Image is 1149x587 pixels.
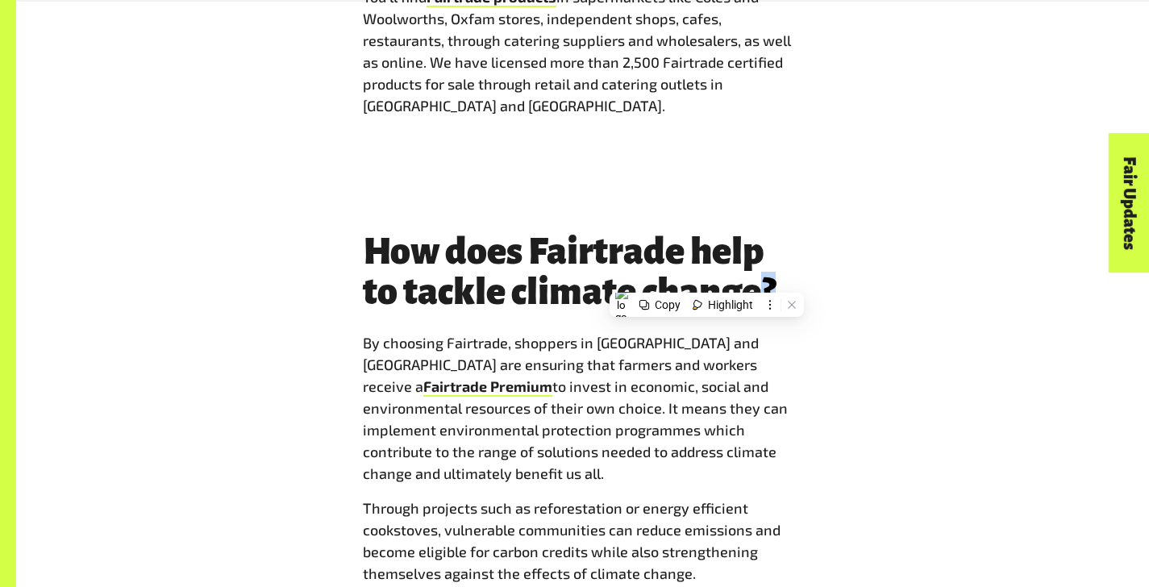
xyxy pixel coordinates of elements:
[363,232,803,313] h2: How does Fairtrade help to tackle climate change?
[363,332,803,485] p: By choosing Fairtrade, shoppers in [GEOGRAPHIC_DATA] and [GEOGRAPHIC_DATA] are ensuring that farm...
[423,377,552,397] a: Fairtrade Premium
